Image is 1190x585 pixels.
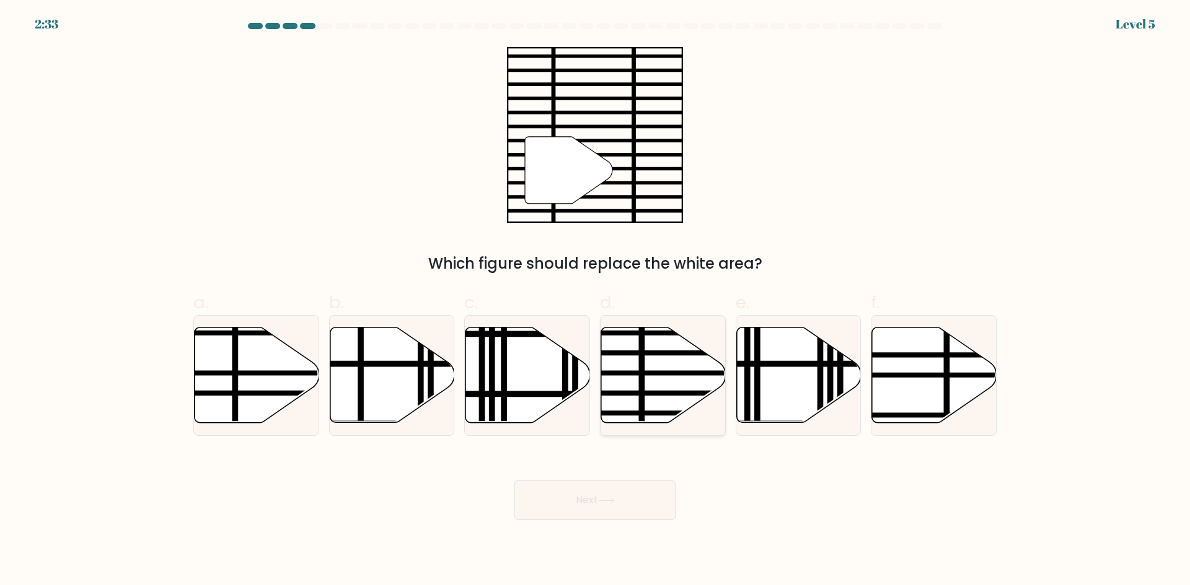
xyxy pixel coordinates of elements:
span: a. [193,290,208,314]
g: " [525,137,612,204]
span: e. [736,290,749,314]
span: f. [871,290,879,314]
button: Next [514,480,676,520]
div: Which figure should replace the white area? [201,253,989,275]
div: Level 5 [1116,15,1155,33]
span: c. [464,290,478,314]
span: d. [600,290,615,314]
span: b. [329,290,344,314]
div: 2:33 [35,15,58,33]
